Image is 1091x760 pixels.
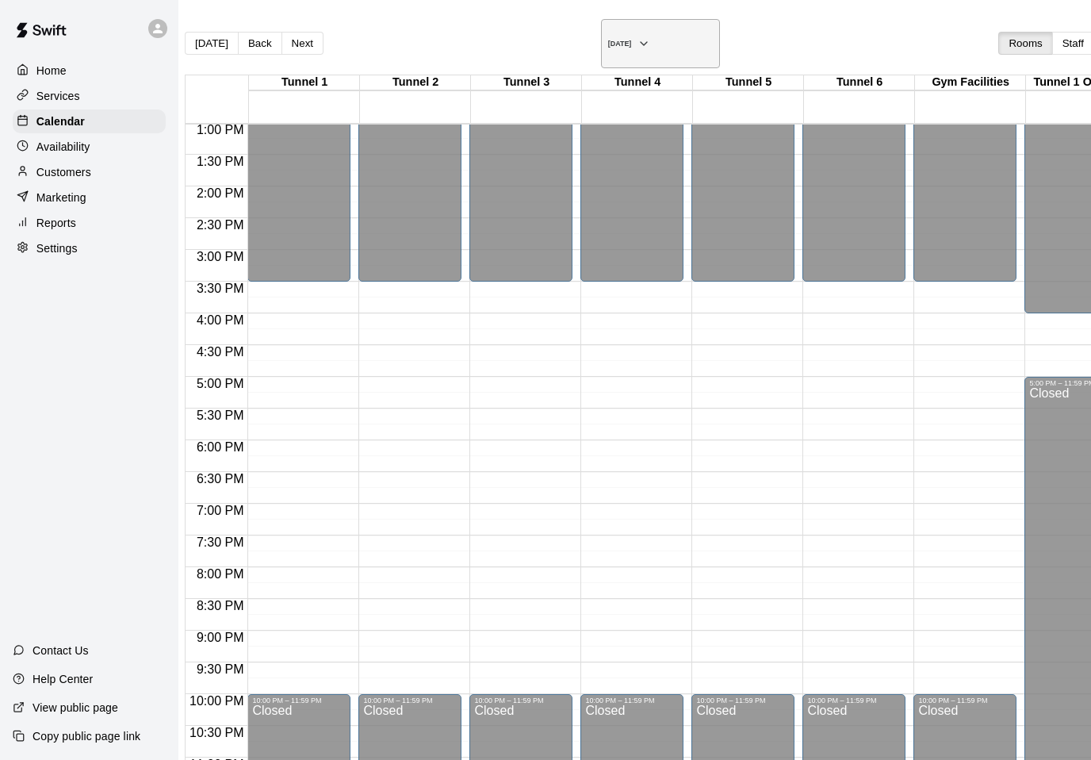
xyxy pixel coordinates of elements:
[193,504,248,517] span: 7:00 PM
[36,88,80,104] p: Services
[363,697,457,704] div: 10:00 PM – 11:59 PM
[998,32,1052,55] button: Rooms
[696,697,790,704] div: 10:00 PM – 11:59 PM
[13,186,166,209] a: Marketing
[193,599,248,612] span: 8:30 PM
[585,697,679,704] div: 10:00 PM – 11:59 PM
[193,567,248,581] span: 8:00 PM
[186,726,247,739] span: 10:30 PM
[193,377,248,390] span: 5:00 PM
[693,75,804,90] div: Tunnel 5
[36,113,85,129] p: Calendar
[13,135,166,159] a: Availability
[36,215,76,231] p: Reports
[33,671,93,687] p: Help Center
[582,75,693,90] div: Tunnel 4
[36,240,78,256] p: Settings
[918,697,1012,704] div: 10:00 PM – 11:59 PM
[13,211,166,235] a: Reports
[13,84,166,108] a: Services
[13,109,166,133] a: Calendar
[238,32,282,55] button: Back
[193,250,248,263] span: 3:00 PM
[193,472,248,486] span: 6:30 PM
[36,63,67,79] p: Home
[474,697,568,704] div: 10:00 PM – 11:59 PM
[13,236,166,260] a: Settings
[33,643,89,658] p: Contact Us
[36,190,86,205] p: Marketing
[608,40,632,48] h6: [DATE]
[360,75,471,90] div: Tunnel 2
[193,313,248,327] span: 4:00 PM
[193,186,248,200] span: 2:00 PM
[471,75,582,90] div: Tunnel 3
[185,32,239,55] button: [DATE]
[804,75,915,90] div: Tunnel 6
[281,32,323,55] button: Next
[193,662,248,676] span: 9:30 PM
[33,700,118,716] p: View public page
[193,409,248,422] span: 5:30 PM
[252,697,346,704] div: 10:00 PM – 11:59 PM
[36,164,91,180] p: Customers
[13,59,166,83] a: Home
[601,19,720,68] button: [DATE]
[193,282,248,295] span: 3:30 PM
[186,694,247,708] span: 10:00 PM
[193,123,248,136] span: 1:00 PM
[193,535,248,549] span: 7:30 PM
[915,75,1026,90] div: Gym Facilities
[193,345,248,359] span: 4:30 PM
[807,697,901,704] div: 10:00 PM – 11:59 PM
[193,218,248,232] span: 2:30 PM
[13,160,166,184] a: Customers
[249,75,360,90] div: Tunnel 1
[193,631,248,644] span: 9:00 PM
[33,728,140,744] p: Copy public page link
[193,440,248,454] span: 6:00 PM
[36,139,90,155] p: Availability
[193,155,248,168] span: 1:30 PM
